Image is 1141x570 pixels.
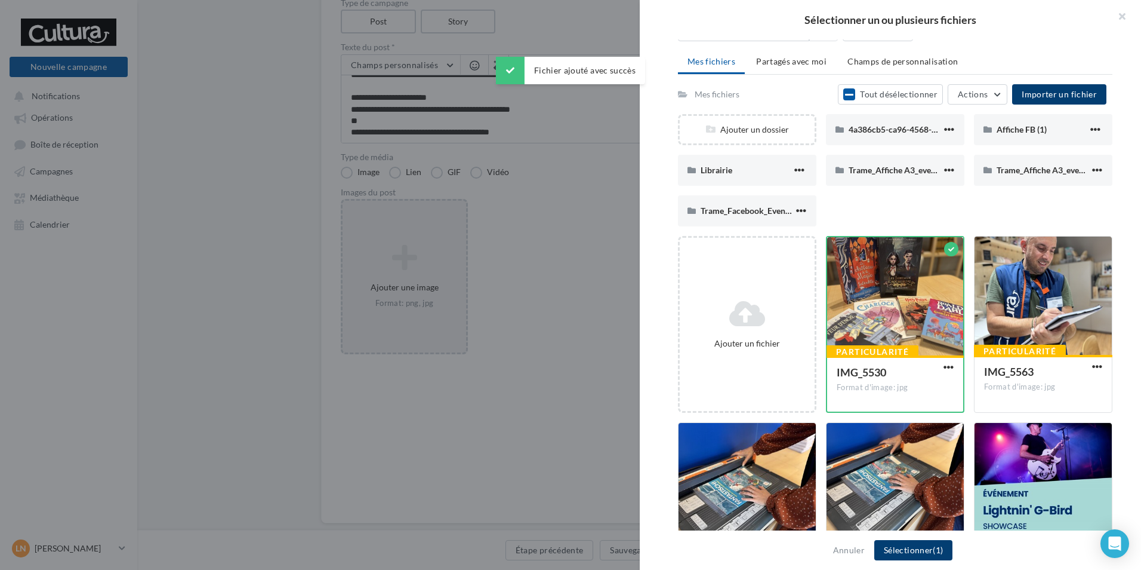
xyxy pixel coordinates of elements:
span: Trame_Affiche A3_evenement_2024 (1) [849,165,993,175]
h2: Sélectionner un ou plusieurs fichiers [659,14,1122,25]
span: Actions [958,89,988,99]
span: Mes fichiers [687,56,735,66]
div: Mes fichiers [695,88,739,100]
div: Ajouter un fichier [684,338,810,350]
span: Affiche FB (1) [997,124,1047,134]
div: Fichier ajouté avec succès [496,57,645,84]
button: Actions [948,84,1007,105]
div: Format d'image: jpg [837,382,954,393]
span: Importer un fichier [1022,89,1097,99]
button: Sélectionner(1) [874,540,952,560]
div: Ajouter un dossier [680,124,815,136]
button: Importer un fichier [1012,84,1106,105]
span: IMG_5530 [837,366,886,379]
span: Librairie [701,165,732,175]
div: Particularité [974,345,1066,358]
span: Partagés avec moi [756,56,827,66]
span: Trame_Affiche A3_evenement_2024 (2) [997,165,1141,175]
button: Tout désélectionner [838,84,943,105]
span: (1) [933,545,943,555]
div: Open Intercom Messenger [1100,529,1129,558]
span: 4a386cb5-ca96-4568-b2a3-4a4530d21453 [849,124,1010,134]
span: Champs de personnalisation [847,56,958,66]
div: Format d'image: jpg [984,382,1102,393]
span: IMG_5563 [984,365,1034,378]
button: Annuler [828,543,869,557]
span: Trame_Facebook_Evenement_2024 [701,206,831,216]
div: Particularité [827,345,918,358]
